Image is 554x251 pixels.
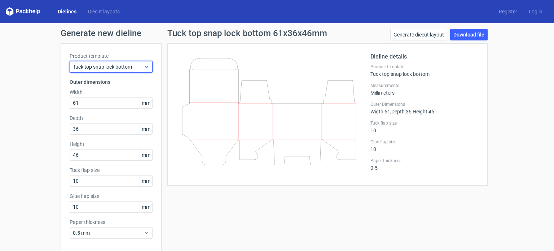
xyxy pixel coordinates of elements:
label: Height [70,140,153,148]
a: Generate diecut layout [390,29,447,40]
label: Width [70,88,153,96]
label: Paper thickness [70,218,153,226]
span: , Depth : 36 [390,109,412,114]
label: Product template [70,52,153,60]
div: 10 [370,139,479,152]
a: Download file [450,29,488,40]
h2: Dieline details [370,52,479,61]
h3: Outer dimensions [70,78,153,86]
a: Dielines [52,8,82,15]
h1: Tuck top snap lock bottom 61x36x46mm [167,29,327,38]
label: Glue flap size [70,192,153,200]
span: 0.5 mm [73,229,144,237]
span: mm [140,98,152,108]
label: Tuck flap size [370,120,479,126]
label: Depth [70,114,153,122]
span: Width : 61 [370,109,390,114]
label: Tuck flap size [70,166,153,174]
span: mm [140,124,152,134]
div: 0.5 [370,158,479,171]
a: Register [493,8,523,15]
div: Millimeters [370,83,479,96]
span: mm [140,176,152,186]
label: Outer Dimensions [370,101,479,107]
a: Log in [523,8,548,15]
span: mm [140,202,152,212]
span: mm [140,150,152,160]
label: Product template [370,64,479,70]
label: Measurements [370,83,479,88]
label: Paper thickness [370,158,479,164]
span: , Height : 46 [412,109,434,114]
div: Tuck top snap lock bottom [370,64,479,77]
h1: Generate new dieline [61,29,493,38]
a: Diecut layouts [82,8,126,15]
label: Glue flap size [370,139,479,145]
span: Tuck top snap lock bottom [73,63,144,70]
div: 10 [370,120,479,133]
